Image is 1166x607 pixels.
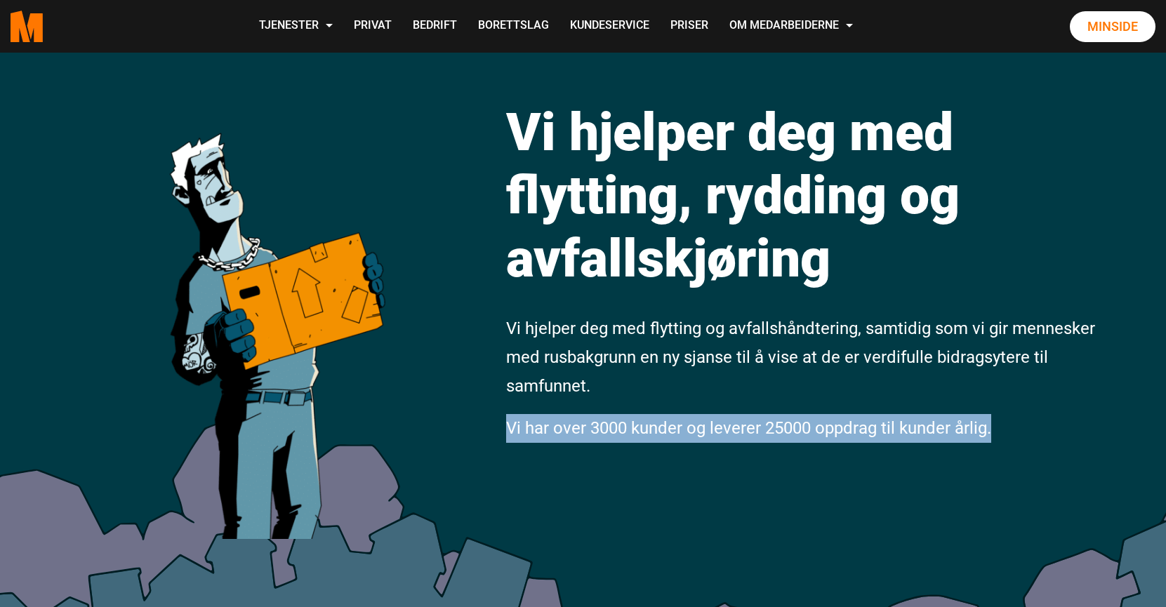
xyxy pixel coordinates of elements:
a: Priser [660,1,719,51]
a: Kundeservice [559,1,660,51]
img: medarbeiderne man icon optimized [155,69,397,539]
a: Borettslag [468,1,559,51]
span: Vi hjelper deg med flytting og avfallshåndtering, samtidig som vi gir mennesker med rusbakgrunn e... [506,319,1095,396]
a: Om Medarbeiderne [719,1,863,51]
span: Vi har over 3000 kunder og leverer 25000 oppdrag til kunder årlig. [506,418,991,438]
a: Bedrift [402,1,468,51]
a: Minside [1070,11,1155,42]
a: Privat [343,1,402,51]
a: Tjenester [249,1,343,51]
h1: Vi hjelper deg med flytting, rydding og avfallskjøring [506,100,1099,290]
